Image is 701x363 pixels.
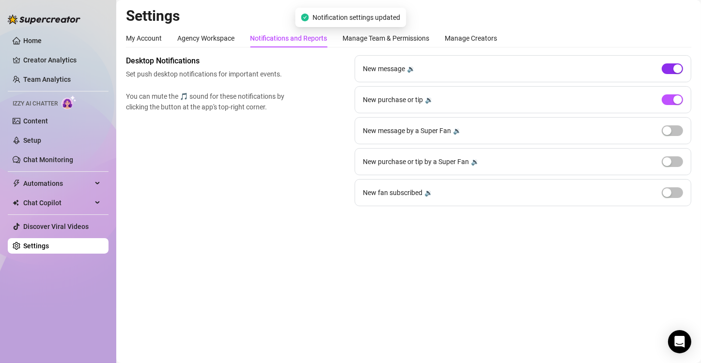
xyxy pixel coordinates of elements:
[424,187,433,198] div: 🔉
[363,156,469,167] span: New purchase or tip by a Super Fan
[126,7,691,25] h2: Settings
[363,187,422,198] span: New fan subscribed
[23,223,89,230] a: Discover Viral Videos
[471,156,479,167] div: 🔉
[13,180,20,187] span: thunderbolt
[23,76,71,83] a: Team Analytics
[23,156,73,164] a: Chat Monitoring
[23,242,49,250] a: Settings
[13,199,19,206] img: Chat Copilot
[23,52,101,68] a: Creator Analytics
[23,136,41,144] a: Setup
[425,94,433,105] div: 🔉
[126,33,162,44] div: My Account
[453,125,461,136] div: 🔉
[62,95,77,109] img: AI Chatter
[343,33,429,44] div: Manage Team & Permissions
[407,63,415,74] div: 🔉
[312,12,400,23] span: Notification settings updated
[363,125,451,136] span: New message by a Super Fan
[250,33,327,44] div: Notifications and Reports
[301,14,309,21] span: check-circle
[126,91,289,112] span: You can mute the 🎵 sound for these notifications by clicking the button at the app's top-right co...
[126,69,289,79] span: Set push desktop notifications for important events.
[363,94,423,105] span: New purchase or tip
[8,15,80,24] img: logo-BBDzfeDw.svg
[23,176,92,191] span: Automations
[23,37,42,45] a: Home
[363,63,405,74] span: New message
[13,99,58,108] span: Izzy AI Chatter
[23,117,48,125] a: Content
[668,330,691,353] div: Open Intercom Messenger
[445,33,497,44] div: Manage Creators
[23,195,92,211] span: Chat Copilot
[177,33,234,44] div: Agency Workspace
[126,55,289,67] span: Desktop Notifications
